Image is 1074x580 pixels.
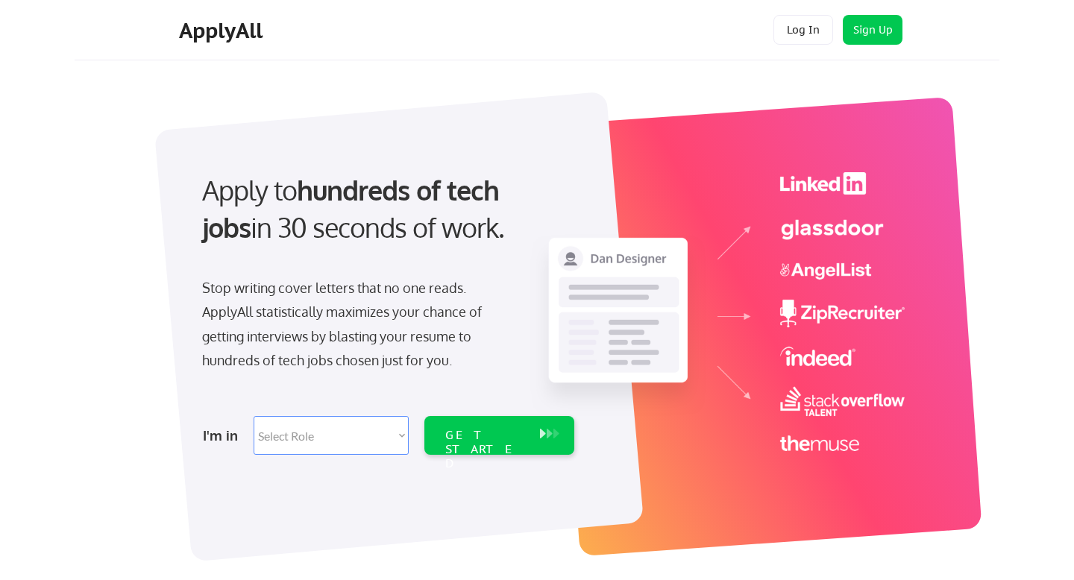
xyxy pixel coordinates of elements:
button: Sign Up [843,15,902,45]
div: I'm in [203,423,245,447]
strong: hundreds of tech jobs [202,173,506,244]
div: GET STARTED [445,428,525,471]
div: ApplyAll [179,18,267,43]
div: Apply to in 30 seconds of work. [202,171,568,247]
button: Log In [773,15,833,45]
div: Stop writing cover letters that no one reads. ApplyAll statistically maximizes your chance of get... [202,276,509,373]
